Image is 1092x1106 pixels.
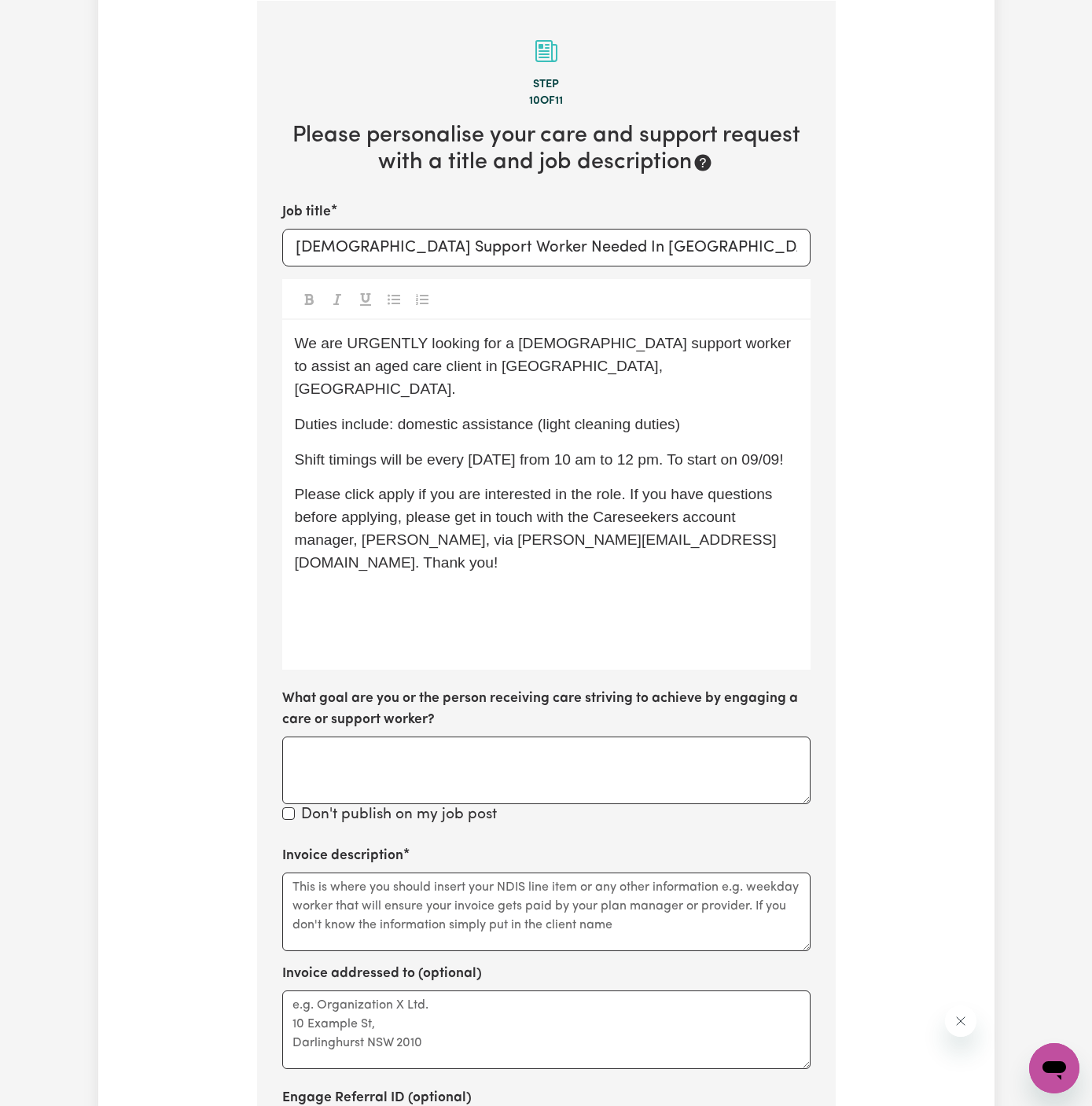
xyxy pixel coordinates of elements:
span: We are URGENTLY looking for a [DEMOGRAPHIC_DATA] support worker to assist an aged care client in ... [295,335,796,397]
h2: Please personalise your care and support request with a title and job description [282,123,811,177]
div: Step [282,76,811,94]
label: Invoice addressed to (optional) [282,964,482,984]
span: Duties include: domestic assistance (light cleaning duties) [295,416,681,432]
button: Toggle undefined [355,288,377,309]
div: 10 of 11 [282,93,811,110]
span: Need any help? [9,11,95,24]
button: Toggle undefined [411,288,433,309]
button: Toggle undefined [298,288,320,309]
label: Job title [282,202,331,222]
button: Toggle undefined [383,288,405,309]
label: What goal are you or the person receiving care striving to achieve by engaging a care or support ... [282,689,811,730]
label: Invoice description [282,846,403,866]
label: Don't publish on my job post [301,804,497,827]
iframe: Close message [945,1005,976,1037]
span: Shift timings will be every [DATE] from 10 am to 12 pm. To start on 09/09! [295,451,784,468]
input: e.g. Care worker needed in North Sydney for aged care [282,229,811,266]
iframe: Button to launch messaging window [1029,1043,1079,1093]
span: Please click apply if you are interested in the role. If you have questions before applying, plea... [295,486,777,570]
button: Toggle undefined [326,288,348,309]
